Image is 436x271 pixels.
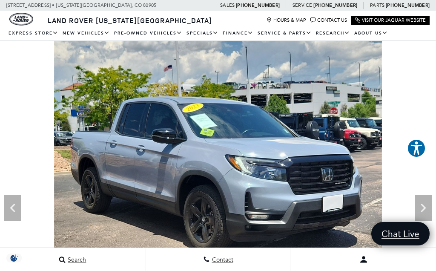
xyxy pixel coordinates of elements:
button: Open user profile menu [291,249,436,270]
a: Pre-Owned Vehicles [112,26,184,41]
aside: Accessibility Help Desk [407,139,426,159]
a: About Us [352,26,390,41]
div: Previous [4,195,21,221]
span: Contact [210,256,233,263]
img: Opt-Out Icon [4,254,24,262]
a: land-rover [9,13,33,26]
span: Chat Live [377,228,424,239]
a: Land Rover [US_STATE][GEOGRAPHIC_DATA] [43,16,217,25]
nav: Main Navigation [6,26,430,41]
a: Specials [184,26,221,41]
a: [PHONE_NUMBER] [386,2,430,9]
a: Contact Us [310,17,347,23]
button: Explore your accessibility options [407,139,426,158]
a: Service & Parts [255,26,314,41]
a: Finance [221,26,255,41]
a: Chat Live [371,222,430,245]
a: Hours & Map [267,17,306,23]
span: Search [66,256,86,263]
img: Land Rover [9,13,33,26]
a: [PHONE_NUMBER] [236,2,280,9]
a: [STREET_ADDRESS] • [US_STATE][GEOGRAPHIC_DATA], CO 80905 [6,3,156,8]
a: [PHONE_NUMBER] [313,2,357,9]
span: Land Rover [US_STATE][GEOGRAPHIC_DATA] [48,16,212,25]
div: Next [415,195,432,221]
a: EXPRESS STORE [6,26,60,41]
a: New Vehicles [60,26,112,41]
a: Research [314,26,352,41]
section: Click to Open Cookie Consent Modal [4,254,24,262]
a: Visit Our Jaguar Website [355,17,426,23]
